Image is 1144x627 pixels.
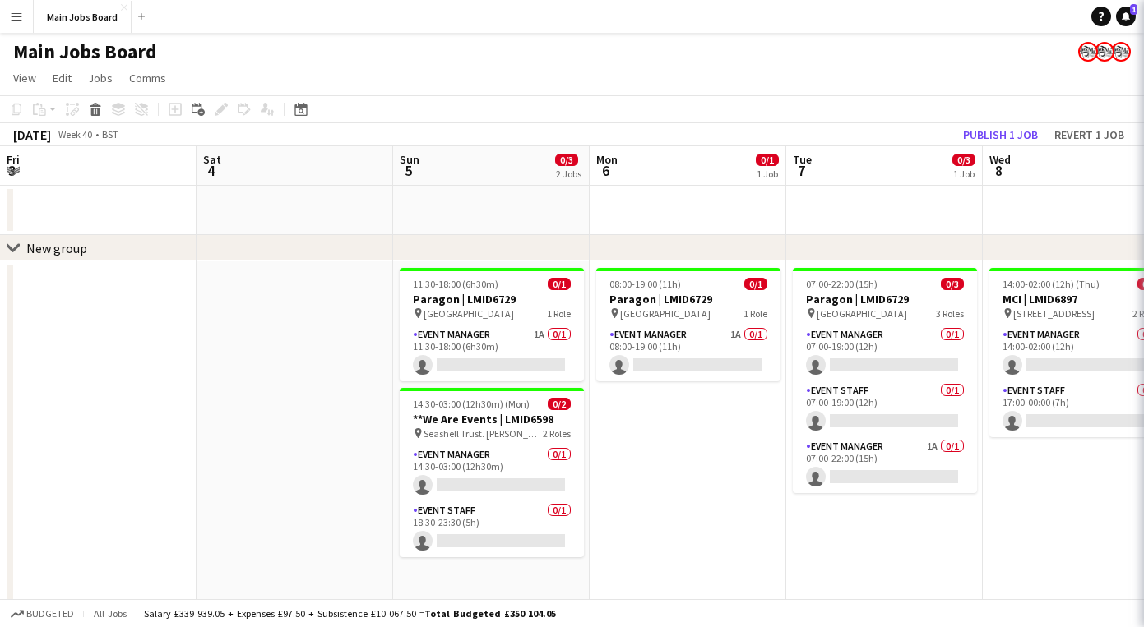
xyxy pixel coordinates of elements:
[548,278,571,290] span: 0/1
[53,71,72,85] span: Edit
[26,608,74,620] span: Budgeted
[7,67,43,89] a: View
[594,161,618,180] span: 6
[793,325,977,381] app-card-role: Event Manager0/107:00-19:00 (12h)
[547,307,571,320] span: 1 Role
[81,67,119,89] a: Jobs
[400,412,584,426] h3: **We Are Events | LMID6598
[556,168,581,180] div: 2 Jobs
[793,268,977,493] app-job-card: 07:00-22:00 (15h)0/3Paragon | LMID6729 [GEOGRAPHIC_DATA]3 RolesEvent Manager0/107:00-19:00 (12h) ...
[400,292,584,307] h3: Paragon | LMID6729
[941,278,964,290] span: 0/3
[4,161,20,180] span: 3
[8,605,76,623] button: Budgeted
[743,307,767,320] span: 1 Role
[90,607,130,620] span: All jobs
[46,67,78,89] a: Edit
[400,268,584,381] app-job-card: 11:30-18:00 (6h30m)0/1Paragon | LMID6729 [GEOGRAPHIC_DATA]1 RoleEvent Manager1A0/111:30-18:00 (6h...
[790,161,812,180] span: 7
[817,307,907,320] span: [GEOGRAPHIC_DATA]
[413,278,498,290] span: 11:30-18:00 (6h30m)
[936,307,964,320] span: 3 Roles
[1111,42,1131,62] app-user-avatar: Alanya O'Donnell
[400,501,584,557] app-card-role: Event Staff0/118:30-23:30 (5h)
[123,67,173,89] a: Comms
[596,268,780,381] app-job-card: 08:00-19:00 (11h)0/1Paragon | LMID6729 [GEOGRAPHIC_DATA]1 RoleEvent Manager1A0/108:00-19:00 (11h)
[400,325,584,381] app-card-role: Event Manager1A0/111:30-18:00 (6h30m)
[609,278,681,290] span: 08:00-19:00 (11h)
[596,292,780,307] h3: Paragon | LMID6729
[54,128,95,141] span: Week 40
[1048,124,1131,145] button: Revert 1 job
[744,278,767,290] span: 0/1
[596,152,618,167] span: Mon
[555,154,578,166] span: 0/3
[1095,42,1114,62] app-user-avatar: Alanya O'Donnell
[987,161,1011,180] span: 8
[956,124,1044,145] button: Publish 1 job
[400,388,584,557] app-job-card: 14:30-03:00 (12h30m) (Mon)0/2**We Are Events | LMID6598 Seashell Trust. [PERSON_NAME][STREET_ADDR...
[548,398,571,410] span: 0/2
[13,39,157,64] h1: Main Jobs Board
[952,154,975,166] span: 0/3
[13,71,36,85] span: View
[953,168,975,180] div: 1 Job
[989,152,1011,167] span: Wed
[203,152,221,167] span: Sat
[543,427,571,440] span: 2 Roles
[793,292,977,307] h3: Paragon | LMID6729
[400,152,419,167] span: Sun
[757,168,778,180] div: 1 Job
[1078,42,1098,62] app-user-avatar: Alanya O'Donnell
[793,381,977,437] app-card-role: Event Staff0/107:00-19:00 (12h)
[7,152,20,167] span: Fri
[34,1,132,33] button: Main Jobs Board
[88,71,113,85] span: Jobs
[413,398,530,410] span: 14:30-03:00 (12h30m) (Mon)
[793,437,977,493] app-card-role: Event Manager1A0/107:00-22:00 (15h)
[397,161,419,180] span: 5
[424,307,514,320] span: [GEOGRAPHIC_DATA]
[620,307,711,320] span: [GEOGRAPHIC_DATA]
[424,607,556,620] span: Total Budgeted £350 104.05
[793,152,812,167] span: Tue
[144,607,556,620] div: Salary £339 939.05 + Expenses £97.50 + Subsistence £10 067.50 =
[129,71,166,85] span: Comms
[756,154,779,166] span: 0/1
[806,278,878,290] span: 07:00-22:00 (15h)
[201,161,221,180] span: 4
[1130,4,1137,15] span: 1
[13,127,51,143] div: [DATE]
[596,325,780,381] app-card-role: Event Manager1A0/108:00-19:00 (11h)
[424,427,543,440] span: Seashell Trust. [PERSON_NAME][STREET_ADDRESS][PERSON_NAME][PERSON_NAME][PERSON_NAME]
[1116,7,1136,26] a: 1
[102,128,118,141] div: BST
[1003,278,1100,290] span: 14:00-02:00 (12h) (Thu)
[400,445,584,501] app-card-role: Event Manager0/114:30-03:00 (12h30m)
[26,240,87,256] div: New group
[1013,307,1095,320] span: [STREET_ADDRESS]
